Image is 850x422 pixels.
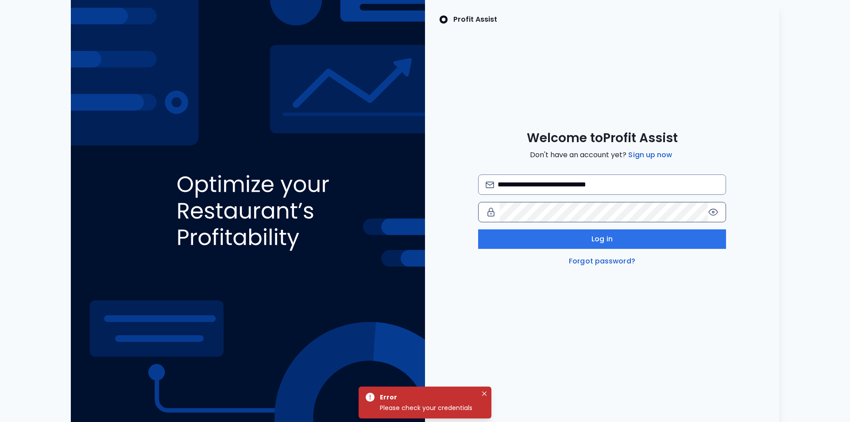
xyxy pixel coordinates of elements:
[530,150,674,160] span: Don't have an account yet?
[527,130,678,146] span: Welcome to Profit Assist
[478,229,726,249] button: Log in
[453,14,497,25] p: Profit Assist
[591,234,613,244] span: Log in
[439,14,448,25] img: SpotOn Logo
[380,392,474,403] div: Error
[567,256,637,267] a: Forgot password?
[626,150,674,160] a: Sign up now
[380,403,477,413] div: Please check your credentials
[486,182,494,188] img: email
[479,388,490,399] button: Close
